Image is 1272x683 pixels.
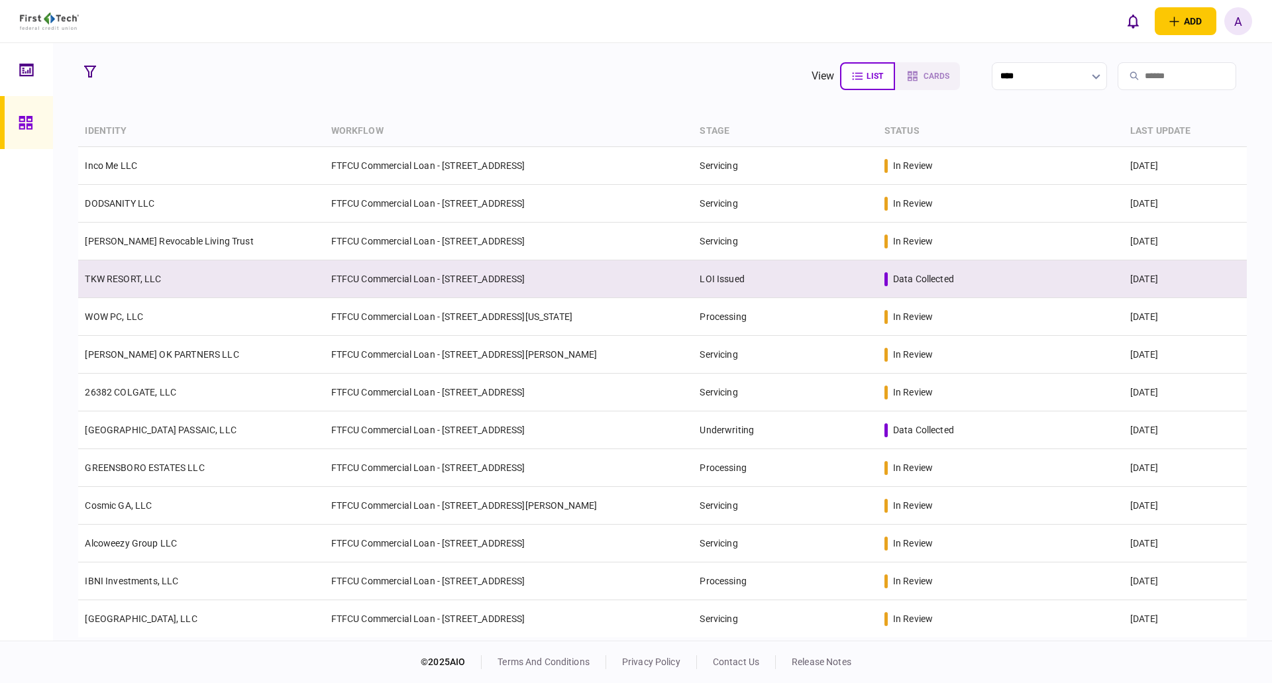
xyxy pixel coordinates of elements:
[1124,449,1247,487] td: [DATE]
[85,613,197,624] a: [GEOGRAPHIC_DATA], LLC
[893,159,933,172] div: in review
[895,62,960,90] button: cards
[85,274,161,284] a: TKW RESORT, LLC
[85,160,137,171] a: Inco Me LLC
[85,538,177,549] a: Alcoweezy Group LLC
[622,657,680,667] a: privacy policy
[693,374,877,411] td: Servicing
[693,411,877,449] td: Underwriting
[78,116,324,147] th: identity
[713,657,759,667] a: contact us
[878,116,1124,147] th: status
[693,260,877,298] td: LOI Issued
[893,612,933,625] div: in review
[421,655,482,669] div: © 2025 AIO
[693,223,877,260] td: Servicing
[85,349,238,360] a: [PERSON_NAME] OK PARTNERS LLC
[893,537,933,550] div: in review
[85,198,154,209] a: DODSANITY LLC
[325,562,694,600] td: FTFCU Commercial Loan - [STREET_ADDRESS]
[693,487,877,525] td: Servicing
[893,197,933,210] div: in review
[792,657,851,667] a: release notes
[1124,260,1247,298] td: [DATE]
[693,116,877,147] th: stage
[325,374,694,411] td: FTFCU Commercial Loan - [STREET_ADDRESS]
[325,298,694,336] td: FTFCU Commercial Loan - [STREET_ADDRESS][US_STATE]
[325,525,694,562] td: FTFCU Commercial Loan - [STREET_ADDRESS]
[693,185,877,223] td: Servicing
[325,600,694,638] td: FTFCU Commercial Loan - [STREET_ADDRESS]
[693,449,877,487] td: Processing
[1124,298,1247,336] td: [DATE]
[1124,562,1247,600] td: [DATE]
[20,13,79,30] img: client company logo
[893,423,954,437] div: data collected
[693,147,877,185] td: Servicing
[85,387,176,397] a: 26382 COLGATE, LLC
[1224,7,1252,35] button: A
[325,116,694,147] th: workflow
[85,311,143,322] a: WOW PC, LLC
[1124,185,1247,223] td: [DATE]
[1124,223,1247,260] td: [DATE]
[1124,487,1247,525] td: [DATE]
[693,298,877,336] td: Processing
[325,260,694,298] td: FTFCU Commercial Loan - [STREET_ADDRESS]
[85,425,237,435] a: [GEOGRAPHIC_DATA] PASSAIC, LLC
[893,574,933,588] div: in review
[85,462,204,473] a: GREENSBORO ESTATES LLC
[1124,411,1247,449] td: [DATE]
[1124,147,1247,185] td: [DATE]
[1124,116,1247,147] th: last update
[498,657,590,667] a: terms and conditions
[693,336,877,374] td: Servicing
[85,236,253,246] a: [PERSON_NAME] Revocable Living Trust
[1155,7,1216,35] button: open adding identity options
[325,487,694,525] td: FTFCU Commercial Loan - [STREET_ADDRESS][PERSON_NAME]
[893,310,933,323] div: in review
[1124,374,1247,411] td: [DATE]
[893,348,933,361] div: in review
[85,500,152,511] a: Cosmic GA, LLC
[1124,336,1247,374] td: [DATE]
[924,72,949,81] span: cards
[893,499,933,512] div: in review
[1119,7,1147,35] button: open notifications list
[693,562,877,600] td: Processing
[693,525,877,562] td: Servicing
[1124,600,1247,638] td: [DATE]
[693,600,877,638] td: Servicing
[1124,525,1247,562] td: [DATE]
[325,449,694,487] td: FTFCU Commercial Loan - [STREET_ADDRESS]
[325,223,694,260] td: FTFCU Commercial Loan - [STREET_ADDRESS]
[893,235,933,248] div: in review
[867,72,883,81] span: list
[85,576,178,586] a: IBNI Investments, LLC
[325,336,694,374] td: FTFCU Commercial Loan - [STREET_ADDRESS][PERSON_NAME]
[325,185,694,223] td: FTFCU Commercial Loan - [STREET_ADDRESS]
[893,272,954,286] div: data collected
[840,62,895,90] button: list
[893,386,933,399] div: in review
[812,68,835,84] div: view
[325,411,694,449] td: FTFCU Commercial Loan - [STREET_ADDRESS]
[893,461,933,474] div: in review
[325,147,694,185] td: FTFCU Commercial Loan - [STREET_ADDRESS]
